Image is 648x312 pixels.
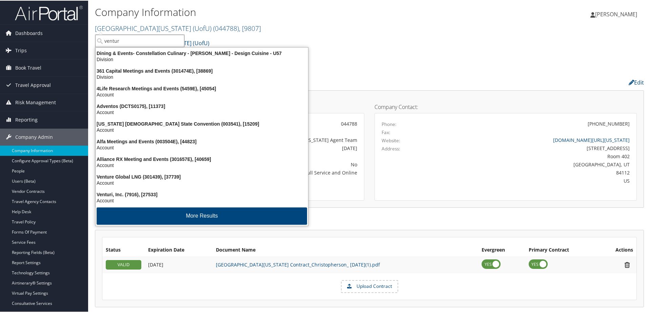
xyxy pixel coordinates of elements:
div: [PHONE_NUMBER] [588,120,630,127]
span: [PERSON_NAME] [595,10,637,17]
span: Company Admin [15,128,53,145]
a: Edit [629,78,644,86]
th: Evergreen [478,243,525,256]
div: Account [92,162,312,168]
span: Travel Approval [15,76,51,93]
span: , [ 9807 ] [239,23,261,32]
div: [GEOGRAPHIC_DATA], UT [446,160,630,167]
div: Venture Global LNG (301439), [37739] [92,173,312,179]
a: [PERSON_NAME] [590,3,644,24]
div: Adventos (DCTS0175), [11373] [92,103,312,109]
th: Primary Contract [525,243,599,256]
label: Website: [382,136,400,143]
a: [GEOGRAPHIC_DATA][US_STATE] (UofU) [95,23,261,32]
div: Division [92,73,312,79]
a: [GEOGRAPHIC_DATA][US_STATE] Contract_Christopherson_ [DATE](1).pdf [216,261,380,267]
div: US [446,177,630,184]
span: Risk Management [15,93,56,110]
th: Document Name [212,243,478,256]
label: Fax: [382,128,390,135]
div: Account [92,91,312,97]
i: Remove Contract [621,261,633,268]
div: 84112 [446,168,630,176]
a: [DOMAIN_NAME][URL][US_STATE] [553,136,630,143]
img: airportal-logo.png [15,4,83,20]
div: Alfa Meetings and Events (003504E), [44823] [92,138,312,144]
div: Account [92,197,312,203]
div: VALID [106,259,141,269]
div: Account [92,126,312,132]
div: Account [92,179,312,185]
div: Division [92,56,312,62]
div: [STREET_ADDRESS] [446,144,630,151]
span: Book Travel [15,59,41,76]
span: Reporting [15,111,38,128]
div: Add/Edit Date [148,261,209,267]
span: ( 044788 ) [213,23,239,32]
div: Account [92,109,312,115]
span: Dashboards [15,24,43,41]
h1: Company Information [95,4,461,19]
div: Account [92,144,312,150]
span: [DATE] [148,261,163,267]
div: Room 402 [446,152,630,159]
label: Upload Contract [342,280,398,292]
input: Search Accounts [95,34,184,47]
label: Phone: [382,120,397,127]
h4: Company Contact: [374,104,637,109]
h2: Contracts: [95,215,644,226]
div: 4Life Research Meetings and Events (5459E), [45054] [92,85,312,91]
span: Trips [15,41,27,58]
div: Venturi, Inc. (7916), [27533] [92,191,312,197]
div: Alliance RX Meeting and Events (301657E), [40659] [92,155,312,162]
th: Actions [599,243,636,256]
th: Status [102,243,145,256]
div: 361 Capital Meetings and Events (301474E), [38869] [92,67,312,73]
th: Expiration Date [145,243,212,256]
div: Dining & Events- Constellation Culinary - [PERSON_NAME] - Design Cuisine - U57 [92,50,312,56]
div: [US_STATE] [DEMOGRAPHIC_DATA] State Convention (003541), [15209] [92,120,312,126]
button: More Results [97,207,307,224]
label: Address: [382,145,400,151]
